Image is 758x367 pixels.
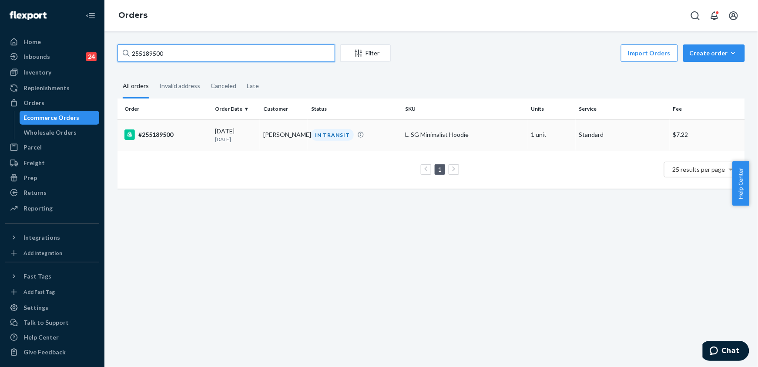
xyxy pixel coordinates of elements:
div: Inventory [23,68,51,77]
div: IN TRANSIT [311,129,354,141]
div: Orders [23,99,44,107]
p: Standard [579,130,666,139]
th: Service [576,99,670,119]
a: Inbounds24 [5,50,99,64]
div: Give Feedback [23,348,66,357]
div: [DATE] [215,127,256,143]
a: Add Integration [5,248,99,258]
th: SKU [402,99,527,119]
button: Give Feedback [5,345,99,359]
div: Add Integration [23,249,62,257]
div: Returns [23,188,47,197]
th: Fee [670,99,745,119]
button: Open Search Box [687,7,704,24]
div: Settings [23,303,48,312]
div: Invalid address [159,75,200,97]
button: Integrations [5,231,99,245]
th: Order Date [211,99,260,119]
a: Wholesale Orders [20,126,100,139]
div: All orders [123,75,149,99]
div: Inbounds [23,52,50,61]
a: Help Center [5,330,99,344]
div: Freight [23,159,45,167]
td: 1 unit [527,119,576,150]
button: Close Navigation [82,7,99,24]
div: Parcel [23,143,42,152]
div: Wholesale Orders [24,128,77,137]
button: Open account menu [725,7,742,24]
p: [DATE] [215,136,256,143]
div: Create order [690,49,738,58]
button: Fast Tags [5,269,99,283]
button: Import Orders [621,44,678,62]
td: $7.22 [670,119,745,150]
div: L. SG Minimalist Hoodie [406,130,524,139]
th: Status [308,99,402,119]
th: Order [117,99,211,119]
button: Create order [683,44,745,62]
a: Inventory [5,65,99,79]
div: Reporting [23,204,53,213]
div: #255189500 [124,129,208,140]
td: [PERSON_NAME] [260,119,308,150]
div: Help Center [23,333,59,342]
input: Search orders [117,44,335,62]
div: Talk to Support [23,318,69,327]
div: 24 [86,52,97,61]
a: Prep [5,171,99,185]
a: Page 1 is your current page [436,166,443,173]
img: Flexport logo [10,11,47,20]
div: Home [23,37,41,46]
a: Replenishments [5,81,99,95]
a: Parcel [5,140,99,154]
button: Open notifications [706,7,723,24]
button: Filter [340,44,391,62]
ol: breadcrumbs [111,3,154,28]
a: Settings [5,301,99,315]
th: Units [527,99,576,119]
button: Help Center [732,161,749,206]
div: Late [247,75,259,97]
div: Canceled [211,75,236,97]
div: Add Fast Tag [23,288,55,296]
div: Filter [341,49,390,58]
div: Integrations [23,233,60,242]
div: Ecommerce Orders [24,113,80,122]
div: Customer [263,105,305,112]
a: Orders [118,10,148,20]
a: Orders [5,96,99,110]
a: Ecommerce Orders [20,111,100,125]
button: Talk to Support [5,316,99,330]
a: Reporting [5,201,99,215]
a: Returns [5,186,99,200]
a: Freight [5,156,99,170]
iframe: Opens a widget where you can chat to one of our agents [703,341,749,363]
div: Fast Tags [23,272,51,281]
a: Add Fast Tag [5,287,99,297]
span: 25 results per page [673,166,725,173]
div: Replenishments [23,84,70,92]
a: Home [5,35,99,49]
div: Prep [23,173,37,182]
